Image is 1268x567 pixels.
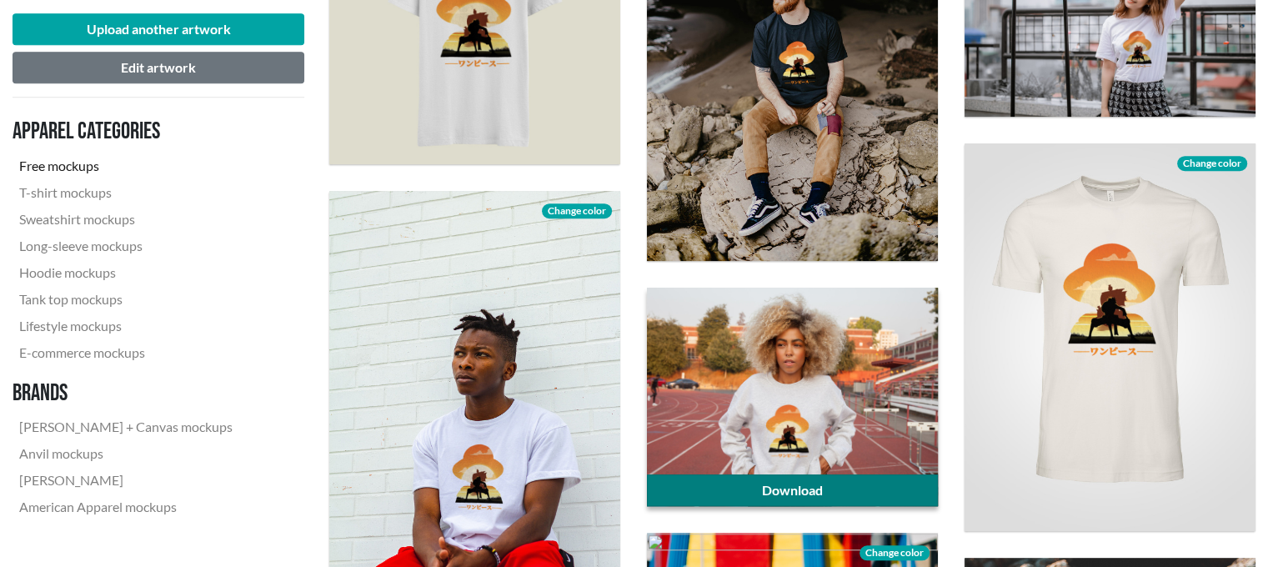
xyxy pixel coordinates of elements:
[13,206,239,233] a: Sweatshirt mockups
[13,467,239,494] a: [PERSON_NAME]
[13,153,239,179] a: Free mockups
[13,440,239,467] a: Anvil mockups
[1177,156,1247,171] span: Change color
[13,339,239,366] a: E-commerce mockups
[13,233,239,259] a: Long-sleeve mockups
[542,203,612,218] span: Change color
[13,379,239,408] h3: Brands
[13,414,239,440] a: [PERSON_NAME] + Canvas mockups
[647,474,938,506] a: Download
[13,259,239,286] a: Hoodie mockups
[13,286,239,313] a: Tank top mockups
[13,13,304,45] button: Upload another artwork
[13,118,239,146] h3: Apparel categories
[13,313,239,339] a: Lifestyle mockups
[13,494,239,520] a: American Apparel mockups
[13,52,304,83] button: Edit artwork
[13,179,239,206] a: T-shirt mockups
[860,545,930,560] span: Change color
